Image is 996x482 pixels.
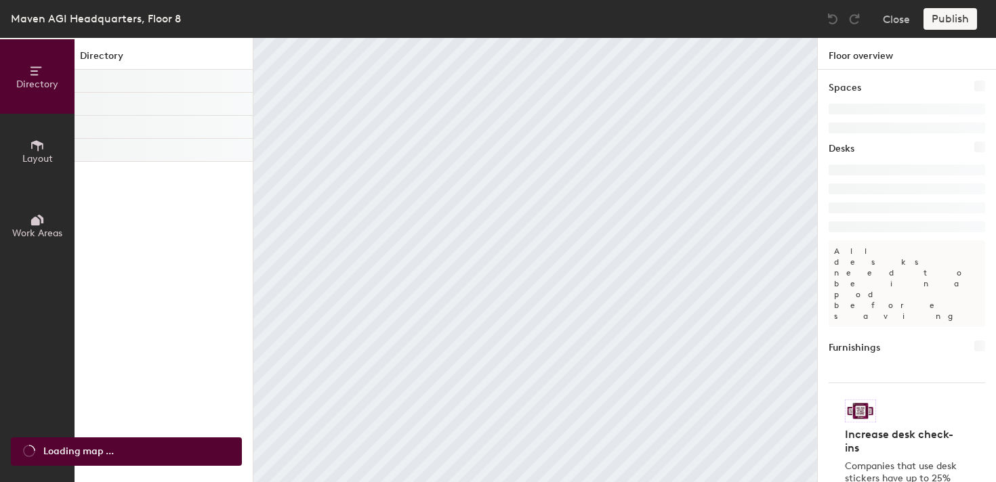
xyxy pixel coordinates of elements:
[11,10,181,27] div: Maven AGI Headquarters, Floor 8
[253,38,817,482] canvas: Map
[16,79,58,90] span: Directory
[12,227,62,239] span: Work Areas
[845,399,876,422] img: Sticker logo
[829,141,854,156] h1: Desks
[75,49,253,70] h1: Directory
[818,38,996,70] h1: Floor overview
[848,12,861,26] img: Redo
[22,153,53,165] span: Layout
[829,240,985,327] p: All desks need to be in a pod before saving
[883,8,910,30] button: Close
[829,81,861,95] h1: Spaces
[43,444,114,459] span: Loading map ...
[826,12,839,26] img: Undo
[845,428,961,455] h4: Increase desk check-ins
[829,341,880,355] h1: Furnishings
